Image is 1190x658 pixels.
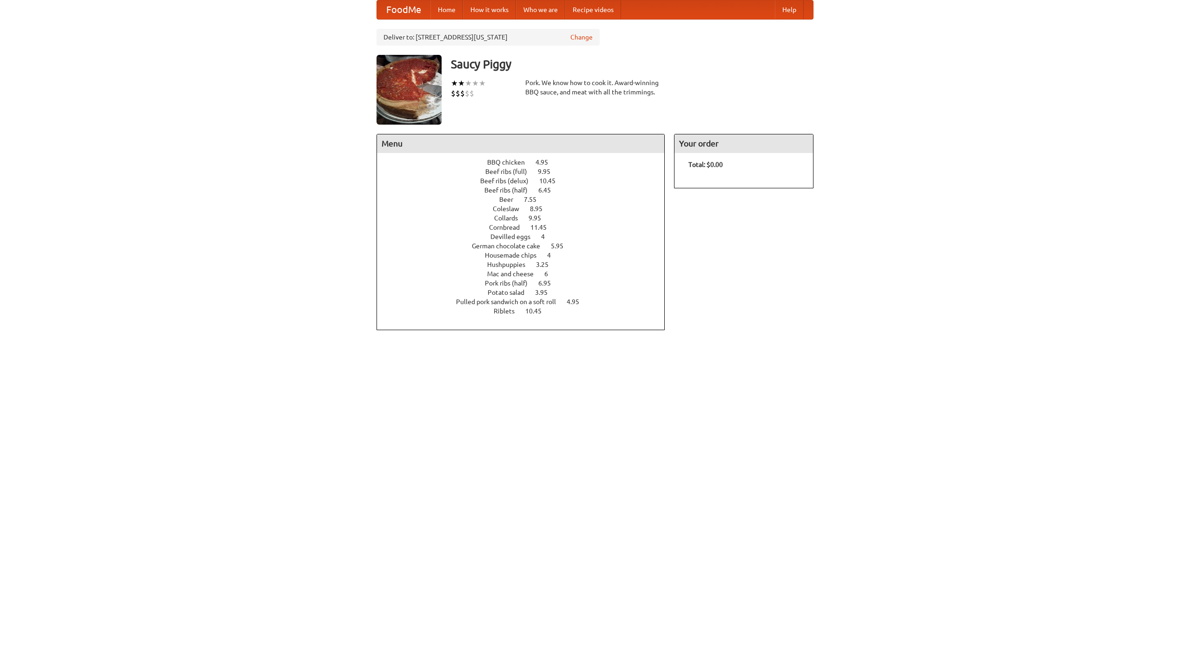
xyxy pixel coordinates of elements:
span: 4.95 [535,159,557,166]
li: $ [460,88,465,99]
li: $ [456,88,460,99]
a: Collards 9.95 [494,214,558,222]
a: Devilled eggs 4 [490,233,562,240]
span: 4 [541,233,554,240]
span: German chocolate cake [472,242,549,250]
span: 7.55 [524,196,546,203]
h4: Menu [377,134,664,153]
span: 3.25 [536,261,558,268]
div: Pork. We know how to cook it. Award-winning BBQ sauce, and meat with all the trimmings. [525,78,665,97]
a: How it works [463,0,516,19]
span: 6.45 [538,186,560,194]
span: Collards [494,214,527,222]
a: Coleslaw 8.95 [493,205,560,213]
h4: Your order [674,134,813,153]
span: Hushpuppies [487,261,535,268]
li: ★ [479,78,486,88]
span: Mac and cheese [487,270,543,278]
a: Pork ribs (half) 6.95 [485,279,568,287]
span: Beef ribs (delux) [480,177,538,185]
span: Devilled eggs [490,233,540,240]
a: Home [430,0,463,19]
a: Help [775,0,804,19]
a: Beef ribs (full) 9.95 [485,168,568,175]
span: 6 [544,270,557,278]
li: ★ [451,78,458,88]
li: $ [451,88,456,99]
a: Cornbread 11.45 [489,224,564,231]
a: Riblets 10.45 [494,307,559,315]
li: ★ [458,78,465,88]
li: ★ [465,78,472,88]
span: Beef ribs (full) [485,168,536,175]
span: Housemade chips [485,252,546,259]
span: 10.45 [525,307,551,315]
a: Recipe videos [565,0,621,19]
a: Beer 7.55 [499,196,554,203]
span: 11.45 [530,224,556,231]
div: Deliver to: [STREET_ADDRESS][US_STATE] [377,29,600,46]
span: 4 [547,252,560,259]
a: Beef ribs (half) 6.45 [484,186,568,194]
span: Coleslaw [493,205,529,213]
a: Hushpuppies 3.25 [487,261,566,268]
span: Beer [499,196,522,203]
span: 4.95 [567,298,588,306]
a: Beef ribs (delux) 10.45 [480,177,573,185]
span: Beef ribs (half) [484,186,537,194]
a: Who we are [516,0,565,19]
b: Total: $0.00 [688,161,723,168]
span: BBQ chicken [487,159,534,166]
span: 5.95 [551,242,573,250]
a: Pulled pork sandwich on a soft roll 4.95 [456,298,596,306]
span: Pork ribs (half) [485,279,537,287]
li: $ [469,88,474,99]
a: Potato salad 3.95 [488,289,565,296]
span: 3.95 [535,289,557,296]
li: $ [465,88,469,99]
a: FoodMe [377,0,430,19]
img: angular.jpg [377,55,442,125]
a: Change [570,33,593,42]
span: 10.45 [539,177,565,185]
span: 8.95 [530,205,552,213]
a: BBQ chicken 4.95 [487,159,565,166]
span: Potato salad [488,289,534,296]
span: 6.95 [538,279,560,287]
span: Riblets [494,307,524,315]
a: Mac and cheese 6 [487,270,565,278]
span: Cornbread [489,224,529,231]
a: German chocolate cake 5.95 [472,242,581,250]
a: Housemade chips 4 [485,252,568,259]
h3: Saucy Piggy [451,55,813,73]
span: Pulled pork sandwich on a soft roll [456,298,565,306]
span: 9.95 [538,168,560,175]
span: 9.95 [529,214,550,222]
li: ★ [472,78,479,88]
